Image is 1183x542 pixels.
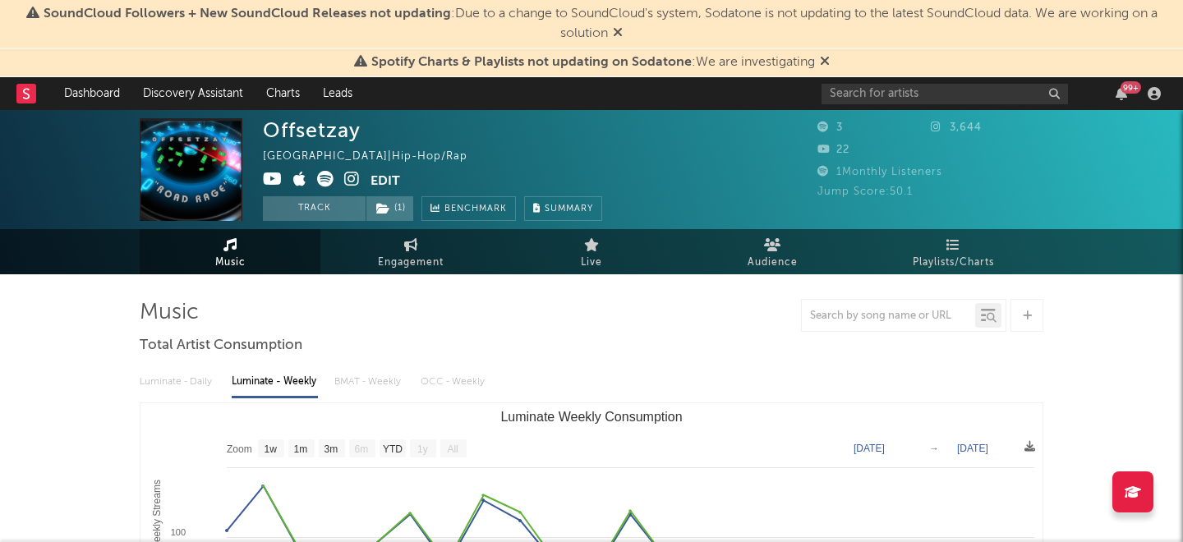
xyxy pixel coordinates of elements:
span: Engagement [378,253,444,273]
a: Playlists/Charts [863,229,1043,274]
span: Playlists/Charts [913,253,994,273]
span: Total Artist Consumption [140,336,302,356]
a: Live [501,229,682,274]
span: SoundCloud Followers + New SoundCloud Releases not updating [44,7,451,21]
span: Summary [545,204,593,214]
span: Jump Score: 50.1 [817,186,913,197]
a: Dashboard [53,77,131,110]
a: Benchmark [421,196,516,221]
span: 3 [817,122,843,133]
span: Music [215,253,246,273]
text: 6m [355,443,369,455]
text: Luminate Weekly Consumption [500,410,682,424]
a: Engagement [320,229,501,274]
text: Zoom [227,443,252,455]
span: Spotify Charts & Playlists not updating on Sodatone [371,56,692,69]
div: Offsetzay [263,118,361,142]
text: 1y [417,443,428,455]
button: 99+ [1116,87,1127,100]
span: Dismiss [613,27,623,40]
div: Luminate - Weekly [232,368,318,396]
a: Leads [311,77,364,110]
span: ( 1 ) [366,196,414,221]
span: Benchmark [444,200,507,219]
button: Track [263,196,366,221]
text: → [929,443,939,454]
text: 3m [325,443,338,455]
span: 3,644 [931,122,982,133]
span: 1 Monthly Listeners [817,167,942,177]
text: [DATE] [854,443,885,454]
a: Discovery Assistant [131,77,255,110]
span: 22 [817,145,849,155]
div: 99 + [1121,81,1141,94]
text: 1m [294,443,308,455]
span: Audience [748,253,798,273]
a: Audience [682,229,863,274]
text: YTD [383,443,403,455]
span: : We are investigating [371,56,815,69]
span: Dismiss [820,56,830,69]
text: 100 [171,527,186,537]
a: Music [140,229,320,274]
span: : Due to a change to SoundCloud's system, Sodatone is not updating to the latest SoundCloud data.... [44,7,1158,40]
span: Live [581,253,602,273]
button: Edit [371,171,400,191]
a: Charts [255,77,311,110]
div: [GEOGRAPHIC_DATA] | Hip-Hop/Rap [263,147,486,167]
input: Search by song name or URL [802,310,975,323]
button: Summary [524,196,602,221]
input: Search for artists [822,84,1068,104]
text: [DATE] [957,443,988,454]
text: 1w [265,443,278,455]
text: All [447,443,458,455]
button: (1) [366,196,413,221]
